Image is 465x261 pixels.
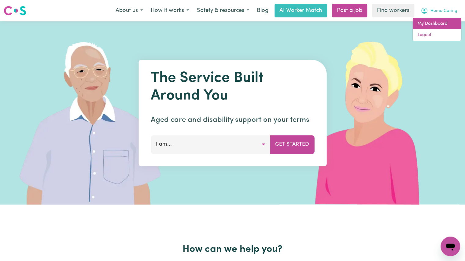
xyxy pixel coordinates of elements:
a: Blog [253,4,272,17]
button: My Account [417,4,461,17]
h2: How can we help you? [35,244,431,255]
button: How it works [147,4,193,17]
span: Home Caring [430,8,457,14]
button: Get Started [270,135,314,154]
a: Find workers [372,4,414,17]
p: Aged care and disability support on your terms [151,114,314,125]
a: AI Worker Match [275,4,327,17]
a: Post a job [332,4,367,17]
a: My Dashboard [413,18,461,30]
iframe: Button to launch messaging window [441,237,460,256]
button: Safety & resources [193,4,253,17]
button: I am... [151,135,270,154]
h1: The Service Built Around You [151,70,314,105]
a: Logout [413,29,461,41]
div: My Account [412,18,461,41]
a: Careseekers logo [4,4,26,18]
button: About us [112,4,147,17]
img: Careseekers logo [4,5,26,16]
